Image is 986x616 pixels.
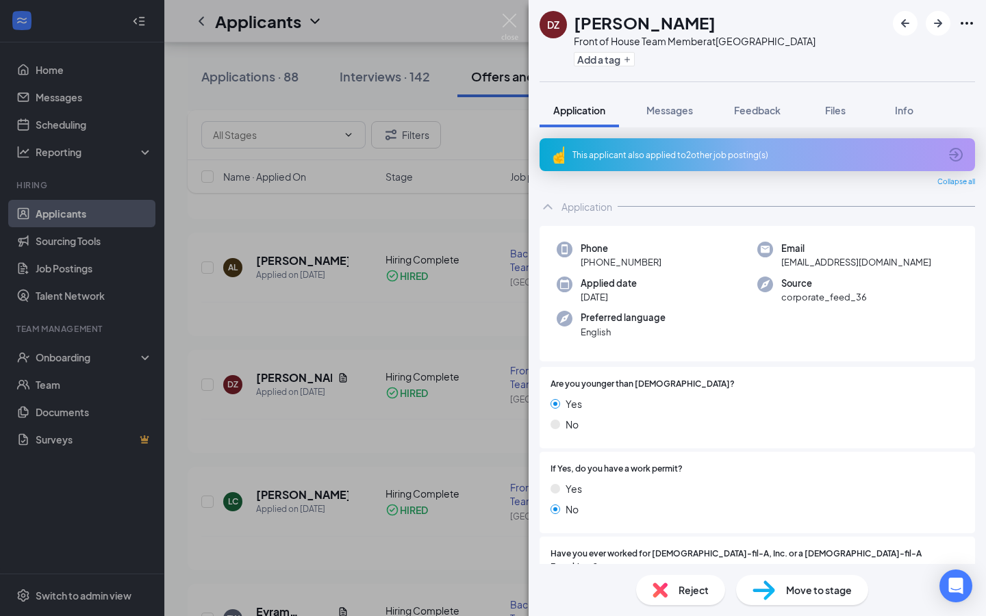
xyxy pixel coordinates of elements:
button: ArrowRight [926,11,950,36]
span: No [566,417,579,432]
span: Email [781,242,931,255]
span: Move to stage [786,582,852,598]
span: Source [781,277,867,290]
span: Messages [646,104,693,116]
span: Application [553,104,605,116]
span: Have you ever worked for [DEMOGRAPHIC_DATA]-fil-A, Inc. or a [DEMOGRAPHIC_DATA]-fil-A Franchisee? [551,548,964,574]
svg: ArrowLeftNew [897,15,913,31]
span: [PHONE_NUMBER] [581,255,661,269]
button: PlusAdd a tag [574,52,635,66]
div: Front of House Team Member at [GEOGRAPHIC_DATA] [574,34,816,48]
div: This applicant also applied to 2 other job posting(s) [572,149,939,161]
span: Preferred language [581,311,666,324]
span: Yes [566,396,582,411]
svg: ChevronUp [540,198,556,215]
span: No [566,502,579,517]
span: Yes [566,481,582,496]
span: Are you younger than [DEMOGRAPHIC_DATA]? [551,378,735,391]
span: Info [895,104,913,116]
span: Collapse all [937,177,975,188]
span: [EMAIL_ADDRESS][DOMAIN_NAME] [781,255,931,269]
svg: ArrowCircle [948,146,964,163]
h1: [PERSON_NAME] [574,11,716,34]
span: If Yes, do you have a work permit? [551,463,683,476]
span: Phone [581,242,661,255]
span: Reject [679,582,709,598]
div: Open Intercom Messenger [939,569,972,602]
span: English [581,325,666,339]
span: Files [825,104,846,116]
div: DZ [547,18,559,31]
span: Feedback [734,104,781,116]
svg: Ellipses [959,15,975,31]
svg: Plus [623,55,631,64]
svg: ArrowRight [930,15,946,31]
span: corporate_feed_36 [781,290,867,304]
button: ArrowLeftNew [893,11,918,36]
div: Application [561,200,612,214]
span: [DATE] [581,290,637,304]
span: Applied date [581,277,637,290]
